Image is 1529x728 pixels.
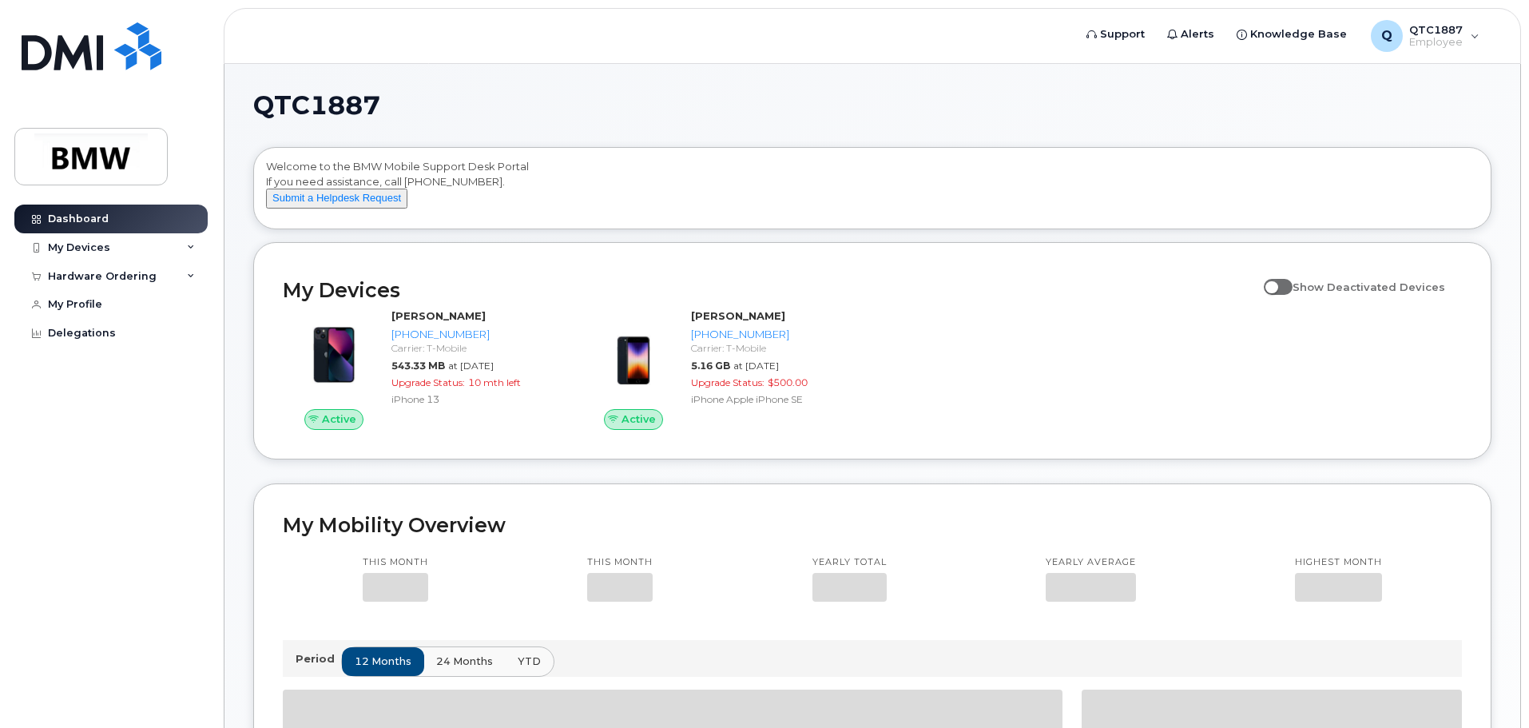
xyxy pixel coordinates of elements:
span: Active [322,412,356,427]
span: YTD [518,654,541,669]
button: Submit a Helpdesk Request [266,189,407,209]
div: iPhone Apple iPhone SE [691,392,856,406]
span: 24 months [436,654,493,669]
span: 10 mth left [468,376,521,388]
div: Carrier: T-Mobile [391,341,557,355]
span: 5.16 GB [691,360,730,372]
img: image20231002-3703462-1ig824h.jpeg [296,316,372,393]
span: QTC1887 [253,93,380,117]
p: Highest month [1295,556,1382,569]
p: Yearly total [812,556,887,569]
span: 543.33 MB [391,360,445,372]
span: Show Deactivated Devices [1293,280,1445,293]
p: This month [587,556,653,569]
div: Welcome to the BMW Mobile Support Desk Portal If you need assistance, call [PHONE_NUMBER]. [266,159,1479,223]
span: $500.00 [768,376,808,388]
div: [PHONE_NUMBER] [391,327,557,342]
div: Carrier: T-Mobile [691,341,856,355]
span: Upgrade Status: [391,376,465,388]
strong: [PERSON_NAME] [691,309,785,322]
h2: My Devices [283,278,1256,302]
p: Yearly average [1046,556,1136,569]
span: Upgrade Status: [691,376,764,388]
strong: [PERSON_NAME] [391,309,486,322]
a: Active[PERSON_NAME][PHONE_NUMBER]Carrier: T-Mobile543.33 MBat [DATE]Upgrade Status:10 mth leftiPh... [283,308,563,430]
input: Show Deactivated Devices [1264,272,1277,284]
p: Period [296,651,341,666]
h2: My Mobility Overview [283,513,1462,537]
span: Active [622,412,656,427]
div: iPhone 13 [391,392,557,406]
img: image20231002-3703462-10zne2t.jpeg [595,316,672,393]
span: at [DATE] [733,360,779,372]
p: This month [363,556,428,569]
div: [PHONE_NUMBER] [691,327,856,342]
a: Active[PERSON_NAME][PHONE_NUMBER]Carrier: T-Mobile5.16 GBat [DATE]Upgrade Status:$500.00iPhone Ap... [582,308,863,430]
span: at [DATE] [448,360,494,372]
a: Submit a Helpdesk Request [266,191,407,204]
